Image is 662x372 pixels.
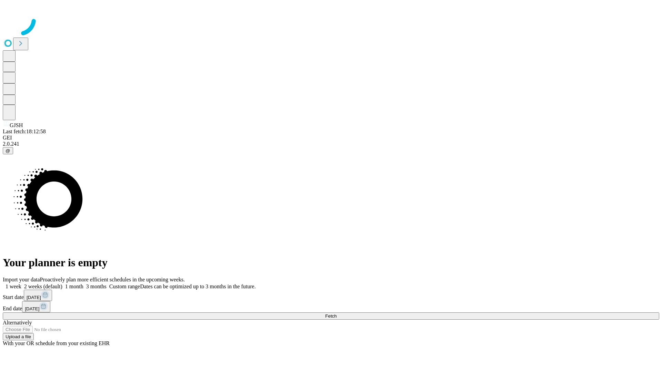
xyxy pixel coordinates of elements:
[3,301,659,312] div: End date
[27,295,41,300] span: [DATE]
[140,283,255,289] span: Dates can be optimized up to 3 months in the future.
[109,283,140,289] span: Custom range
[3,141,659,147] div: 2.0.241
[22,301,50,312] button: [DATE]
[3,135,659,141] div: GEI
[40,277,185,282] span: Proactively plan more efficient schedules in the upcoming weeks.
[24,290,52,301] button: [DATE]
[6,148,10,153] span: @
[65,283,83,289] span: 1 month
[10,122,23,128] span: GJSH
[3,312,659,320] button: Fetch
[3,277,40,282] span: Import your data
[3,290,659,301] div: Start date
[6,283,21,289] span: 1 week
[325,313,337,319] span: Fetch
[3,333,34,340] button: Upload a file
[3,147,13,154] button: @
[3,320,32,325] span: Alternatively
[24,283,62,289] span: 2 weeks (default)
[3,340,110,346] span: With your OR schedule from your existing EHR
[3,128,46,134] span: Last fetch: 18:12:58
[86,283,107,289] span: 3 months
[3,256,659,269] h1: Your planner is empty
[25,306,39,311] span: [DATE]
